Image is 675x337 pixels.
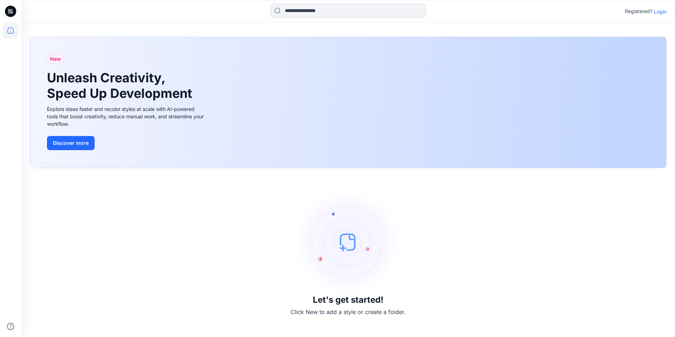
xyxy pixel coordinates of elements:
[295,189,401,295] img: empty-state-image.svg
[47,136,95,150] button: Discover more
[313,295,383,305] h3: Let's get started!
[291,308,406,316] p: Click New to add a style or create a folder.
[47,136,206,150] a: Discover more
[625,7,652,16] p: Registered?
[47,70,195,101] h1: Unleash Creativity, Speed Up Development
[47,105,206,128] div: Explore ideas faster and recolor styles at scale with AI-powered tools that boost creativity, red...
[654,8,667,15] p: Login
[50,55,61,63] span: New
